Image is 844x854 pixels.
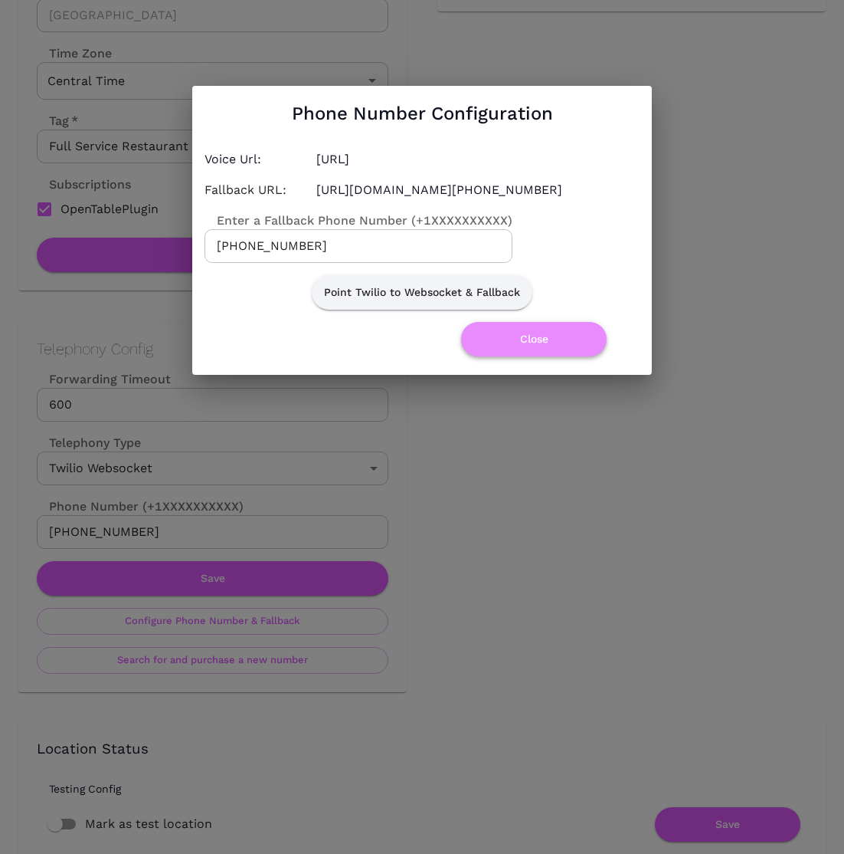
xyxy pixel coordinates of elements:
[312,275,532,310] button: Point Twilio to Websocket & Fallback
[204,212,512,229] label: Enter a Fallback Phone Number (+1XXXXXXXXXX)
[292,98,553,129] h1: Phone Number Configuration
[461,322,607,356] button: Close
[316,181,640,199] h4: [URL][DOMAIN_NAME][PHONE_NUMBER]
[204,150,304,169] h4: Voice Url:
[316,150,640,169] h4: [URL]
[204,181,304,199] p: Fallback URL:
